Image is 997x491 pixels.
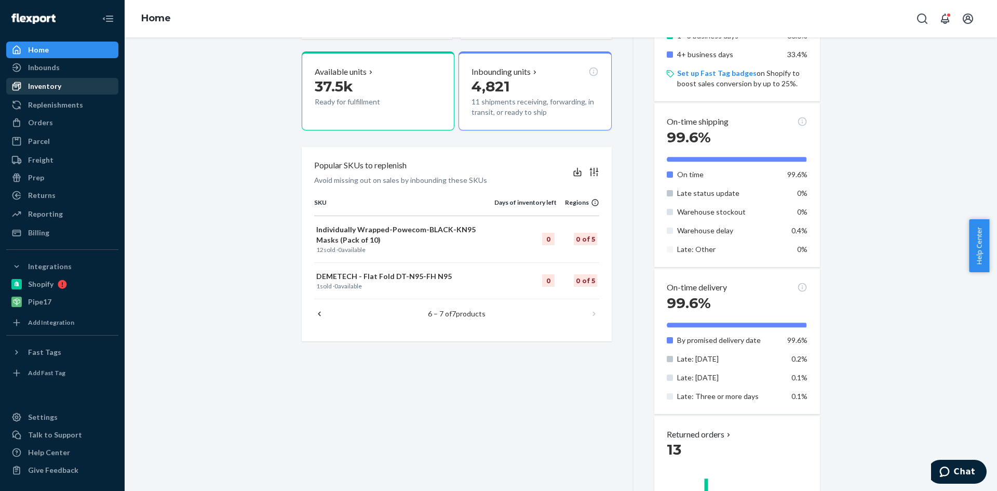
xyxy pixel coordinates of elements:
p: Warehouse delay [677,225,779,236]
div: Add Fast Tag [28,368,65,377]
p: 11 shipments receiving, forwarding, in transit, or ready to ship [471,97,598,117]
p: Ready for fulfillment [315,97,411,107]
a: Settings [6,409,118,426]
div: Give Feedback [28,465,78,475]
a: Home [6,42,118,58]
p: Late: [DATE] [677,373,779,383]
div: Inbounds [28,62,60,73]
div: Billing [28,228,49,238]
p: By promised delivery date [677,335,779,346]
button: Give Feedback [6,462,118,479]
p: Warehouse stockout [677,207,779,217]
a: Shopify [6,276,118,293]
span: 0.1% [791,373,807,382]
span: 33.4% [787,50,807,59]
div: Talk to Support [28,430,82,440]
div: Settings [28,412,58,422]
span: 7 [452,309,456,318]
div: Pipe17 [28,297,51,307]
span: 0% [797,245,807,254]
span: 1 [316,282,320,290]
p: Late: [DATE] [677,354,779,364]
span: 0 [338,246,342,254]
div: Shopify [28,279,53,289]
p: on Shopify to boost sales conversion by up to 25%. [677,68,807,89]
p: 6 – 7 of products [428,309,486,319]
p: Avoid missing out on sales by inbounding these SKUs [314,175,487,185]
a: Freight [6,152,118,168]
button: Open notifications [935,8,955,29]
button: Open account menu [958,8,978,29]
button: Talk to Support [6,427,118,443]
a: Parcel [6,133,118,150]
th: SKU [314,198,494,216]
p: Late status update [677,188,779,198]
a: Home [141,12,171,24]
span: 0% [797,207,807,216]
p: On time [677,169,779,180]
p: sold · available [316,282,492,290]
p: Inbounding units [471,66,531,78]
a: Inventory [6,78,118,95]
span: 4,821 [471,77,510,95]
div: Regions [557,198,599,207]
a: Add Fast Tag [6,365,118,381]
span: 0% [797,189,807,197]
p: DEMETECH - Flat Fold DT-N95-FH N95 [316,271,492,282]
div: Reporting [28,209,63,219]
div: 0 [542,233,555,245]
button: Help Center [969,219,989,272]
a: Help Center [6,444,118,461]
div: Returns [28,190,56,201]
div: Orders [28,117,53,128]
div: 0 of 5 [574,274,597,287]
p: Late: Other [677,244,779,255]
button: Available units37.5kReady for fulfillment [302,51,454,130]
iframe: Opens a widget where you can chat to one of our agents [931,460,987,486]
p: 4+ business days [677,49,779,60]
a: Billing [6,224,118,241]
div: Parcel [28,136,50,147]
div: 0 of 5 [574,233,597,245]
div: Freight [28,155,53,165]
a: Prep [6,169,118,186]
a: Returns [6,187,118,204]
div: Fast Tags [28,347,61,357]
p: Individually Wrapped-Powecom-BLACK-KN95 Masks (Pack of 10) [316,224,492,245]
a: Inbounds [6,59,118,76]
div: Add Integration [28,318,74,327]
span: 37.5k [315,77,353,95]
span: 13 [667,441,681,458]
a: Pipe17 [6,294,118,310]
span: 99.6% [787,170,807,179]
p: On-time shipping [667,116,729,128]
p: Popular SKUs to replenish [314,160,407,171]
button: Fast Tags [6,344,118,361]
p: On-time delivery [667,282,727,294]
a: Add Integration [6,314,118,331]
div: 0 [542,274,555,287]
img: Flexport logo [11,14,56,24]
p: Available units [315,66,367,78]
span: 12 [316,246,324,254]
p: sold · available [316,245,492,254]
button: Open Search Box [912,8,933,29]
ol: breadcrumbs [133,4,179,34]
button: Returned orders [667,429,733,441]
a: Replenishments [6,97,118,113]
span: 99.6% [787,336,807,344]
div: Help Center [28,447,70,458]
div: Prep [28,172,44,183]
button: Integrations [6,258,118,275]
button: Close Navigation [98,8,118,29]
span: 66.6% [787,31,807,40]
div: Home [28,45,49,55]
a: Set up Fast Tag badges [677,69,757,77]
button: Inbounding units4,82111 shipments receiving, forwarding, in transit, or ready to ship [459,51,611,130]
div: Inventory [28,81,61,91]
span: 0 [334,282,338,290]
a: Orders [6,114,118,131]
